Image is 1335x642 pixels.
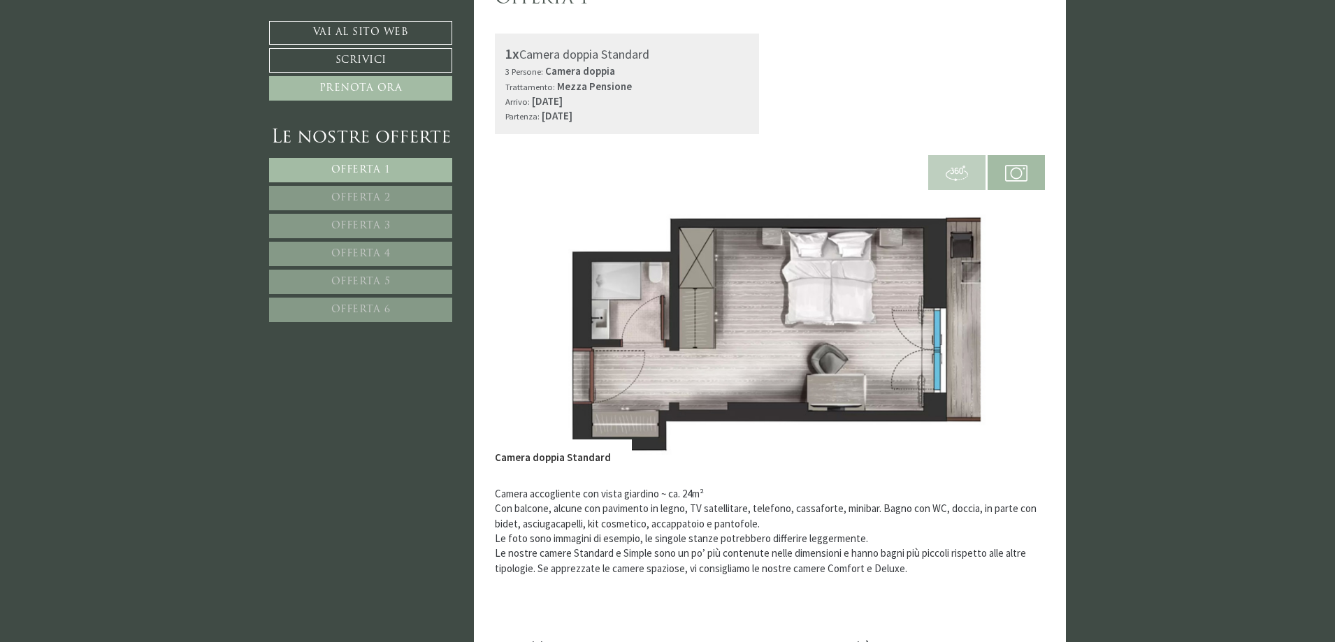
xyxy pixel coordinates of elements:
b: 1x [505,45,519,62]
b: [DATE] [532,94,563,108]
small: Arrivo: [505,96,530,107]
b: Camera doppia [545,64,615,78]
button: Next [1006,310,1020,345]
span: Offerta 1 [331,165,391,175]
img: 360-grad.svg [946,162,968,184]
b: [DATE] [542,109,572,122]
div: Le nostre offerte [269,125,452,151]
div: Montis – Active Nature Spa [21,40,185,50]
div: Camera doppia Standard [495,439,632,465]
span: Offerta 3 [331,221,391,231]
div: Buon giorno, come possiamo aiutarla? [10,37,192,77]
span: Offerta 4 [331,249,391,259]
button: Previous [519,310,534,345]
span: Offerta 2 [331,193,391,203]
p: Camera accogliente con vista giardino ~ ca. 24m² Con balcone, alcune con pavimento in legno, TV s... [495,486,1046,576]
small: Trattamento: [505,81,555,92]
span: Offerta 6 [331,305,391,315]
img: camera.svg [1005,162,1027,184]
div: giovedì [249,10,303,33]
div: Camera doppia Standard [505,44,749,64]
span: Offerta 5 [331,277,391,287]
small: 3 Persone: [505,66,543,77]
a: Scrivici [269,48,452,73]
a: Prenota ora [269,76,452,101]
button: Invia [475,368,551,393]
b: Mezza Pensione [557,80,632,93]
a: Vai al sito web [269,21,452,45]
small: Partenza: [505,110,540,122]
small: 08:35 [21,65,185,74]
img: image [495,190,1046,465]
